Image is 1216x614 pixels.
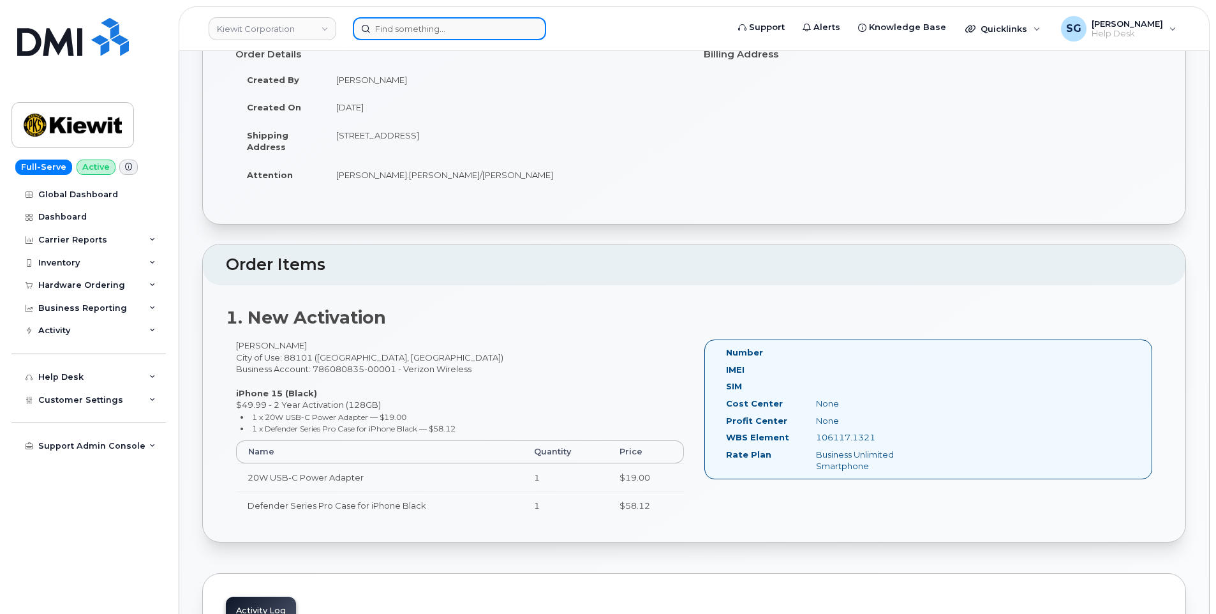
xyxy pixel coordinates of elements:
iframe: Messenger Launcher [1160,558,1206,604]
strong: Created By [247,75,299,85]
label: Number [726,347,763,359]
td: 20W USB-C Power Adapter [236,463,523,491]
label: SIM [726,380,742,393]
th: Name [236,440,523,463]
td: 1 [523,491,608,520]
h4: Billing Address [704,49,1153,60]
div: None [806,415,933,427]
div: 106117.1321 [806,431,933,444]
small: 1 x 20W USB-C Power Adapter — $19.00 [252,412,406,422]
td: [PERSON_NAME].[PERSON_NAME]/[PERSON_NAME] [325,161,685,189]
strong: 1. New Activation [226,307,386,328]
td: 1 [523,463,608,491]
div: Business Unlimited Smartphone [806,449,933,472]
label: Rate Plan [726,449,771,461]
a: Support [729,15,794,40]
span: [PERSON_NAME] [1092,19,1163,29]
div: Quicklinks [956,16,1049,41]
label: Cost Center [726,398,783,410]
span: Knowledge Base [869,21,946,34]
strong: Shipping Address [247,130,288,153]
span: Support [749,21,785,34]
h4: Order Details [235,49,685,60]
span: SG [1066,21,1081,36]
a: Kiewit Corporation [209,17,336,40]
td: [PERSON_NAME] [325,66,685,94]
strong: iPhone 15 (Black) [236,388,317,398]
span: Alerts [813,21,840,34]
a: Alerts [794,15,849,40]
label: Profit Center [726,415,787,427]
th: Quantity [523,440,608,463]
span: Quicklinks [981,24,1027,34]
h2: Order Items [226,256,1162,274]
div: Samaria Gomez [1052,16,1185,41]
strong: Created On [247,102,301,112]
strong: Attention [247,170,293,180]
div: None [806,398,933,410]
a: Knowledge Base [849,15,955,40]
span: Help Desk [1092,29,1163,39]
input: Find something... [353,17,546,40]
th: Price [608,440,684,463]
label: IMEI [726,364,745,376]
label: WBS Element [726,431,789,444]
td: [STREET_ADDRESS] [325,121,685,161]
td: Defender Series Pro Case for iPhone Black [236,491,523,520]
td: [DATE] [325,93,685,121]
td: $19.00 [608,463,684,491]
td: $58.12 [608,491,684,520]
div: [PERSON_NAME] City of Use: 88101 ([GEOGRAPHIC_DATA], [GEOGRAPHIC_DATA]) Business Account: 7860808... [226,340,694,530]
small: 1 x Defender Series Pro Case for iPhone Black — $58.12 [252,424,456,433]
